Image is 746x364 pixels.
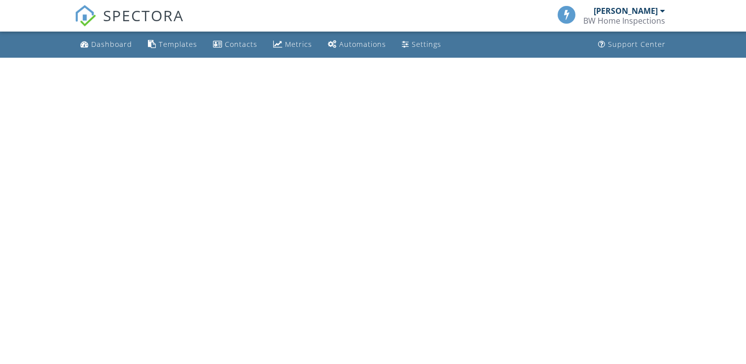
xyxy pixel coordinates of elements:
[398,36,445,54] a: Settings
[144,36,201,54] a: Templates
[594,36,670,54] a: Support Center
[225,39,257,49] div: Contacts
[324,36,390,54] a: Automations (Basic)
[412,39,441,49] div: Settings
[285,39,312,49] div: Metrics
[76,36,136,54] a: Dashboard
[103,5,184,26] span: SPECTORA
[339,39,386,49] div: Automations
[74,13,184,34] a: SPECTORA
[608,39,666,49] div: Support Center
[594,6,658,16] div: [PERSON_NAME]
[74,5,96,27] img: The Best Home Inspection Software - Spectora
[159,39,197,49] div: Templates
[269,36,316,54] a: Metrics
[583,16,665,26] div: BW Home Inspections
[209,36,261,54] a: Contacts
[91,39,132,49] div: Dashboard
